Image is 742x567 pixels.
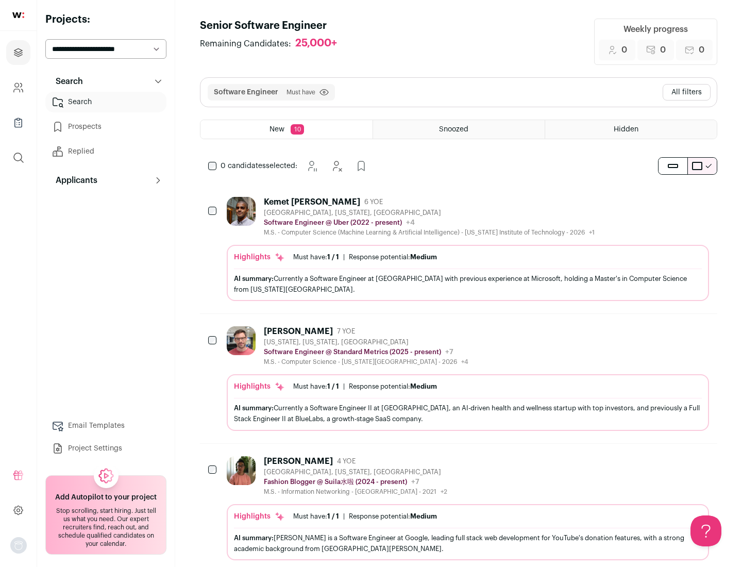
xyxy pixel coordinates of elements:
div: M.S. - Computer Science (Machine Learning & Artificial Intelligence) - [US_STATE] Institute of Te... [264,228,595,237]
h2: Projects: [45,12,166,27]
button: Open dropdown [10,537,27,554]
div: Stop scrolling, start hiring. Just tell us what you need. Our expert recruiters find, reach out, ... [52,507,160,548]
div: [PERSON_NAME] [264,326,333,337]
span: +7 [445,348,453,356]
button: All filters [663,84,711,101]
iframe: Help Scout Beacon - Open [690,515,721,546]
span: 1 / 1 [327,254,339,260]
span: 0 [621,44,627,56]
span: New [269,126,284,133]
span: AI summary: [234,535,274,541]
div: [PERSON_NAME] [264,456,333,466]
h1: Senior Software Engineer [200,19,347,33]
span: selected: [221,161,297,171]
a: Project Settings [45,438,166,459]
span: Medium [410,383,437,390]
div: Must have: [293,382,339,391]
p: Search [49,75,83,88]
span: Must have [286,88,315,96]
a: Kemet [PERSON_NAME] 6 YOE [GEOGRAPHIC_DATA], [US_STATE], [GEOGRAPHIC_DATA] Software Engineer @ Ub... [227,197,709,301]
ul: | [293,382,437,391]
ul: | [293,512,437,521]
div: Highlights [234,381,285,392]
button: Add to Prospects [351,156,372,176]
div: [GEOGRAPHIC_DATA], [US_STATE], [GEOGRAPHIC_DATA] [264,468,447,476]
a: [PERSON_NAME] 7 YOE [US_STATE], [US_STATE], [GEOGRAPHIC_DATA] Software Engineer @ Standard Metric... [227,326,709,430]
span: Hidden [614,126,638,133]
span: +1 [589,229,595,236]
span: 1 / 1 [327,513,339,520]
div: [GEOGRAPHIC_DATA], [US_STATE], [GEOGRAPHIC_DATA] [264,209,595,217]
span: AI summary: [234,405,274,411]
div: [PERSON_NAME] is a Software Engineer at Google, leading full stack web development for YouTube's ... [234,532,702,554]
span: 0 candidates [221,162,266,170]
span: 6 YOE [364,198,383,206]
span: Remaining Candidates: [200,38,291,50]
a: Search [45,92,166,112]
span: AI summary: [234,275,274,282]
img: wellfound-shorthand-0d5821cbd27db2630d0214b213865d53afaa358527fdda9d0ea32b1df1b89c2c.svg [12,12,24,18]
span: 1 / 1 [327,383,339,390]
div: Must have: [293,512,339,521]
div: Response potential: [349,253,437,261]
div: Highlights [234,252,285,262]
p: Software Engineer @ Uber (2022 - present) [264,219,402,227]
div: Kemet [PERSON_NAME] [264,197,360,207]
span: 4 YOE [337,457,356,465]
a: Prospects [45,116,166,137]
img: 1d26598260d5d9f7a69202d59cf331847448e6cffe37083edaed4f8fc8795bfe [227,197,256,226]
img: 322c244f3187aa81024ea13e08450523775794405435f85740c15dbe0cd0baab.jpg [227,456,256,485]
h2: Add Autopilot to your project [55,492,157,503]
span: Medium [410,513,437,520]
ul: | [293,253,437,261]
a: [PERSON_NAME] 4 YOE [GEOGRAPHIC_DATA], [US_STATE], [GEOGRAPHIC_DATA] Fashion Blogger @ Suila水啦 (2... [227,456,709,560]
div: M.S. - Computer Science - [US_STATE][GEOGRAPHIC_DATA] - 2026 [264,358,468,366]
a: Add Autopilot to your project Stop scrolling, start hiring. Just tell us what you need. Our exper... [45,475,166,555]
span: 7 YOE [337,327,355,336]
div: Highlights [234,511,285,522]
span: Medium [410,254,437,260]
p: Software Engineer @ Standard Metrics (2025 - present) [264,348,441,356]
span: 0 [699,44,704,56]
div: Response potential: [349,382,437,391]
div: [US_STATE], [US_STATE], [GEOGRAPHIC_DATA] [264,338,468,346]
button: Search [45,71,166,92]
img: 0fb184815f518ed3bcaf4f46c87e3bafcb34ea1ec747045ab451f3ffb05d485a [227,326,256,355]
span: +4 [461,359,468,365]
span: Snoozed [439,126,468,133]
div: Must have: [293,253,339,261]
a: Company and ATS Settings [6,75,30,100]
p: Applicants [49,174,97,187]
button: Software Engineer [214,87,278,97]
p: Fashion Blogger @ Suila水啦 (2024 - present) [264,478,407,486]
div: Currently a Software Engineer at [GEOGRAPHIC_DATA] with previous experience at Microsoft, holding... [234,273,702,295]
div: Response potential: [349,512,437,521]
a: Replied [45,141,166,162]
div: 25,000+ [295,37,337,50]
span: +2 [441,489,447,495]
a: Email Templates [45,415,166,436]
div: Currently a Software Engineer II at [GEOGRAPHIC_DATA], an AI-driven health and wellness startup w... [234,403,702,424]
span: +4 [406,219,415,226]
a: Company Lists [6,110,30,135]
button: Hide [326,156,347,176]
span: 0 [660,44,666,56]
img: nopic.png [10,537,27,554]
a: Snoozed [373,120,545,139]
button: Snooze [301,156,322,176]
div: Weekly progress [623,23,688,36]
div: M.S. - Information Networking - [GEOGRAPHIC_DATA] - 2021 [264,488,447,496]
button: Applicants [45,170,166,191]
a: Hidden [545,120,717,139]
span: 10 [291,124,304,135]
span: +7 [411,478,419,486]
a: Projects [6,40,30,65]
